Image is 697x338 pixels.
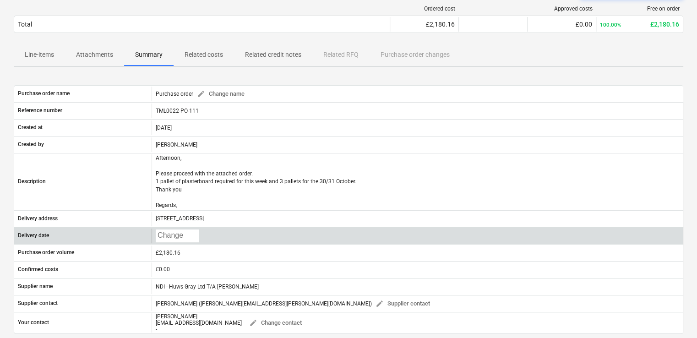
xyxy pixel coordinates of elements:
span: Supplier contact [376,299,430,309]
div: £2,180.16 [600,21,679,28]
p: Afternoon, Please proceed with the attached order. 1 pallet of plasterboard required for this wee... [156,154,356,209]
input: Change [156,229,199,242]
div: Ordered cost [394,5,455,12]
div: £2,180.16 [156,250,679,256]
div: Purchase order [156,87,248,101]
span: edit [249,319,257,327]
p: Confirmed costs [18,266,58,273]
div: [DATE] [152,120,683,135]
p: Your contact [18,319,49,327]
div: Approved costs [531,5,593,12]
div: [PERSON_NAME] ([PERSON_NAME][EMAIL_ADDRESS][PERSON_NAME][DOMAIN_NAME]) [156,297,434,311]
p: Supplier contact [18,300,58,307]
p: Created by [18,141,44,148]
button: Supplier contact [372,297,434,311]
p: Related costs [185,50,223,60]
small: 100.00% [600,22,621,28]
button: Change name [193,87,248,101]
p: Attachments [76,50,113,60]
div: Total [18,21,32,28]
span: Change contact [249,318,302,328]
p: Line-items [25,50,54,60]
iframe: Chat Widget [651,294,697,338]
div: [PERSON_NAME] [152,137,683,152]
span: edit [197,90,205,98]
div: NDI - Huws Gray Ltd T/A [PERSON_NAME] [152,279,683,294]
span: [EMAIL_ADDRESS][DOMAIN_NAME] [156,320,242,326]
p: Summary [135,50,163,60]
p: Created at [18,124,43,131]
p: Delivery address [18,215,58,223]
div: Free on order [600,5,680,12]
div: TML0022-PO-111 [152,104,683,118]
p: Purchase order name [18,90,70,98]
p: [STREET_ADDRESS] [156,215,204,223]
p: Related credit notes [245,50,301,60]
div: £0.00 [156,266,170,273]
span: Change name [197,89,245,99]
p: Supplier name [18,283,53,290]
div: - [156,326,242,333]
div: [PERSON_NAME] [156,313,242,320]
div: £2,180.16 [394,21,455,28]
p: Reference number [18,107,62,114]
p: Description [18,178,46,185]
p: Delivery date [18,232,49,240]
div: £0.00 [531,21,592,28]
p: Purchase order volume [18,249,74,256]
button: Change contact [245,313,305,333]
span: edit [376,300,384,308]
